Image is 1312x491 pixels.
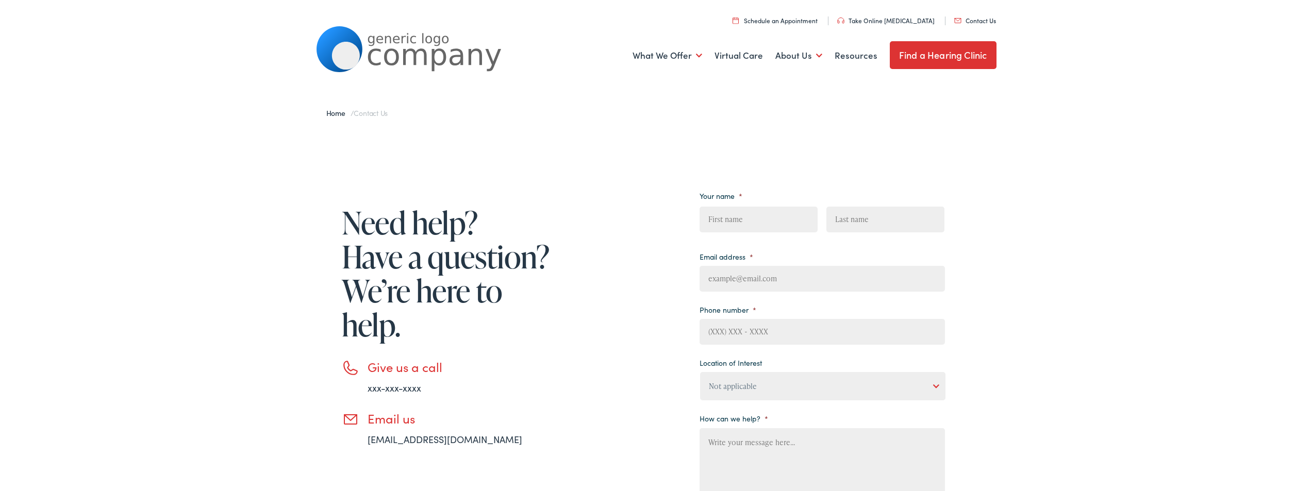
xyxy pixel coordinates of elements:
[700,252,753,261] label: Email address
[700,305,756,314] label: Phone number
[733,17,739,24] img: utility icon
[368,433,522,446] a: [EMAIL_ADDRESS][DOMAIN_NAME]
[954,18,961,23] img: utility icon
[837,16,935,25] a: Take Online [MEDICAL_DATA]
[733,16,818,25] a: Schedule an Appointment
[700,414,768,423] label: How can we help?
[700,191,742,200] label: Your name
[890,41,997,69] a: Find a Hearing Clinic
[354,108,388,118] span: Contact Us
[700,266,945,292] input: example@email.com
[826,207,944,232] input: Last name
[368,381,421,394] a: xxx-xxx-xxxx
[775,37,822,75] a: About Us
[837,18,844,24] img: utility icon
[633,37,702,75] a: What We Offer
[700,358,762,367] label: Location of Interest
[835,37,877,75] a: Resources
[954,16,996,25] a: Contact Us
[326,108,351,118] a: Home
[368,360,553,375] h3: Give us a call
[368,411,553,426] h3: Email us
[700,207,818,232] input: First name
[700,319,945,345] input: (XXX) XXX - XXXX
[342,206,553,342] h1: Need help? Have a question? We’re here to help.
[326,108,388,118] span: /
[715,37,763,75] a: Virtual Care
